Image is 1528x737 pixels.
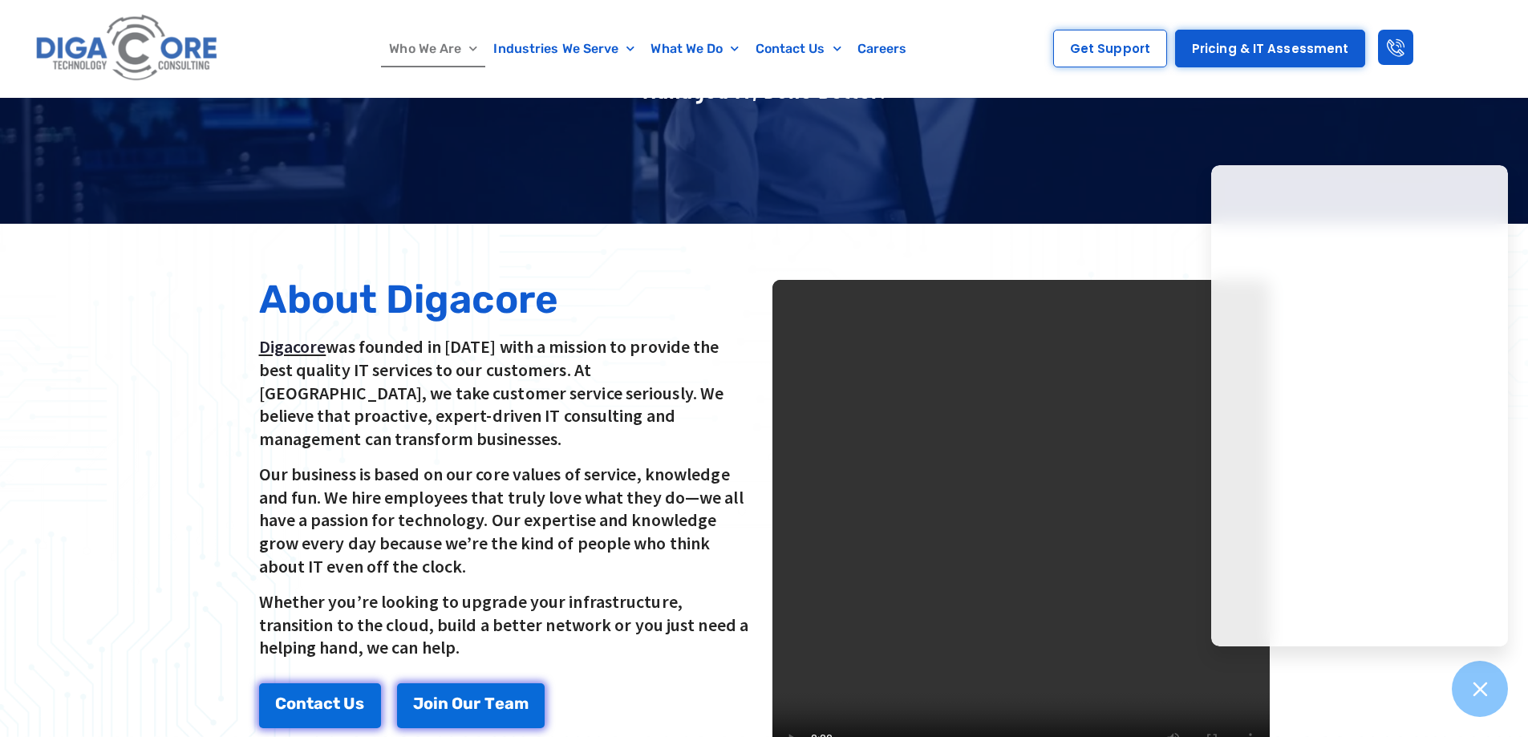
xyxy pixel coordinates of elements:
a: Join Our Team [397,683,545,728]
a: What We Do [642,30,747,67]
span: Managed IT, Done Better. [642,73,886,103]
span: o [286,695,296,711]
span: a [314,695,323,711]
img: Digacore logo 1 [31,8,224,89]
a: Digacore [259,335,326,358]
span: r [473,695,480,711]
a: Contact Us [748,30,849,67]
span: n [296,695,306,711]
span: T [484,695,495,711]
span: e [495,695,505,711]
a: Careers [849,30,915,67]
span: n [438,695,448,711]
iframe: Chatgenie Messenger [1211,165,1508,646]
span: s [355,695,364,711]
span: O [452,695,463,711]
a: Industries We Serve [485,30,642,67]
span: c [323,695,333,711]
p: Our business is based on our core values of service, knowledge and fun. We hire employees that tr... [259,463,756,577]
span: a [505,695,514,711]
span: u [463,695,473,711]
nav: Menu [301,30,996,67]
span: C [275,695,286,711]
a: Get Support [1053,30,1167,67]
a: Contact Us [259,683,381,728]
a: Pricing & IT Assessment [1175,30,1365,67]
p: was founded in [DATE] with a mission to provide the best quality IT services to our customers. At... [259,335,756,450]
span: U [343,695,355,711]
span: m [514,695,529,711]
span: i [433,695,438,711]
a: Who We Are [381,30,485,67]
span: Pricing & IT Assessment [1192,43,1348,55]
span: t [306,695,314,711]
h2: About Digacore [259,280,756,319]
span: o [424,695,433,711]
span: J [413,695,424,711]
p: Whether you’re looking to upgrade your infrastructure, transition to the cloud, build a better ne... [259,590,756,659]
span: Get Support [1070,43,1150,55]
span: t [333,695,340,711]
